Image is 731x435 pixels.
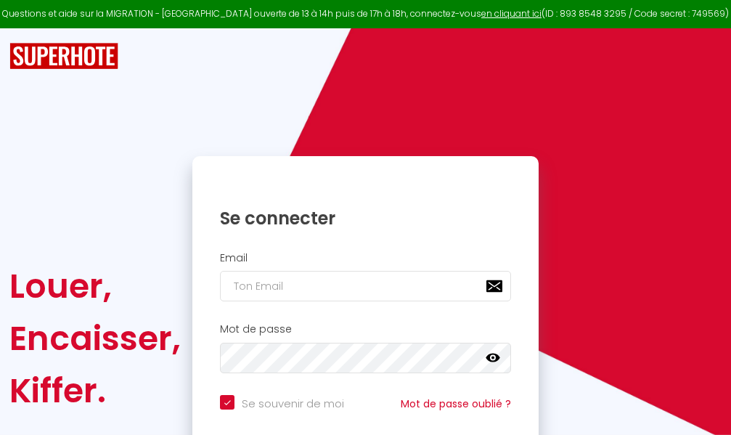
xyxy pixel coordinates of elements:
a: en cliquant ici [481,7,542,20]
img: SuperHote logo [9,43,118,70]
h2: Email [220,252,511,264]
a: Mot de passe oublié ? [401,397,511,411]
input: Ton Email [220,271,511,301]
h2: Mot de passe [220,323,511,336]
div: Louer, [9,260,181,312]
h1: Se connecter [220,207,511,229]
div: Kiffer. [9,365,181,417]
div: Encaisser, [9,312,181,365]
